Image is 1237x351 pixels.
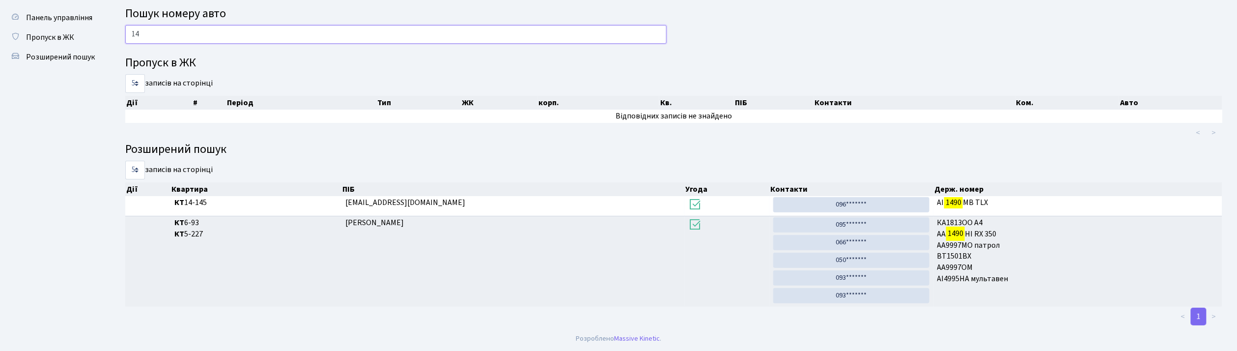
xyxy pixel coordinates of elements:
a: Massive Kinetic [614,333,660,344]
a: Розширений пошук [5,47,103,67]
select: записів на сторінці [125,74,145,93]
th: Квартира [170,182,342,196]
h4: Пропуск в ЖК [125,56,1222,70]
th: ПІБ [342,182,685,196]
th: Контакти [814,96,1015,110]
div: Розроблено . [576,333,661,344]
a: Панель управління [5,8,103,28]
th: ЖК [461,96,537,110]
th: Контакти [769,182,933,196]
input: Пошук [125,25,667,44]
span: [EMAIL_ADDRESS][DOMAIN_NAME] [345,197,465,208]
span: [PERSON_NAME] [345,217,404,228]
span: Пропуск в ЖК [26,32,74,43]
h4: Розширений пошук [125,143,1222,157]
select: записів на сторінці [125,161,145,179]
span: 6-93 5-227 [174,217,337,240]
th: Ком. [1015,96,1120,110]
a: 1 [1191,308,1207,325]
span: Пошук номеру авто [125,5,226,22]
mark: 1490 [944,196,963,209]
th: Угода [684,182,769,196]
th: Кв. [659,96,734,110]
b: КТ [174,197,184,208]
a: Пропуск в ЖК [5,28,103,47]
th: Дії [125,96,192,110]
span: Розширений пошук [26,52,95,62]
th: # [192,96,226,110]
th: корп. [537,96,659,110]
td: Відповідних записів не знайдено [125,110,1222,123]
span: 14-145 [174,197,337,208]
span: Панель управління [26,12,92,23]
th: Держ. номер [933,182,1222,196]
b: КТ [174,217,184,228]
b: КТ [174,229,184,239]
label: записів на сторінці [125,74,213,93]
th: Дії [125,182,170,196]
label: записів на сторінці [125,161,213,179]
mark: 1490 [946,227,965,240]
th: Період [226,96,376,110]
th: ПІБ [734,96,814,110]
span: КА1813ОО A4 AA HI RX 350 АА9997МО патрол ВТ1501ВХ АА9997ОМ АІ4995НА мультавен [937,217,1218,285]
span: АІ МВ TLX [937,197,1218,208]
th: Авто [1119,96,1222,110]
th: Тип [376,96,461,110]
